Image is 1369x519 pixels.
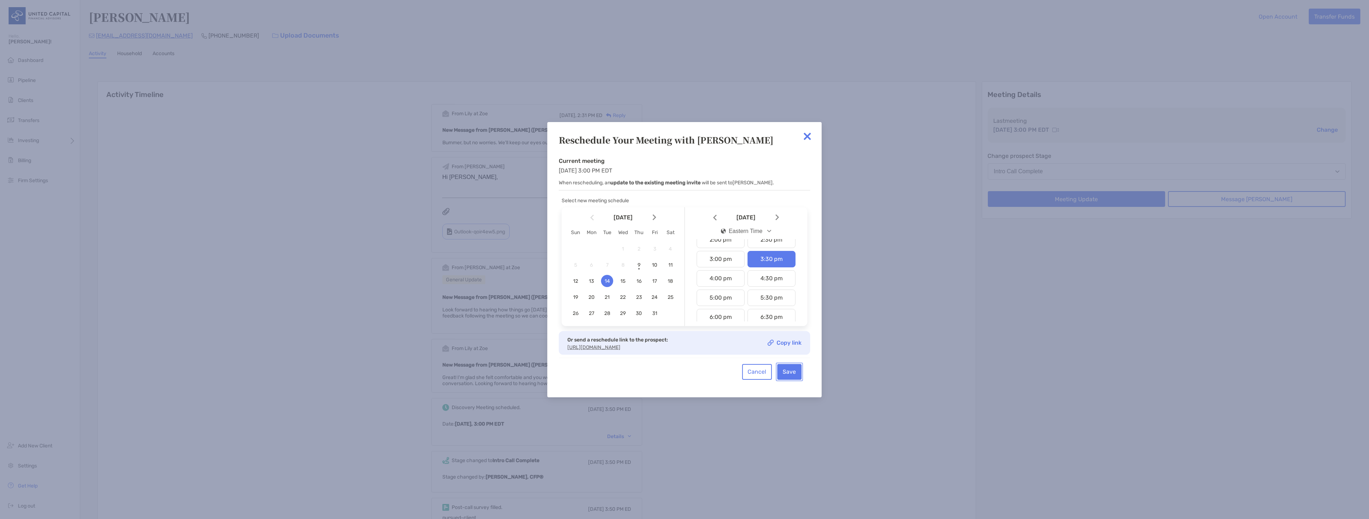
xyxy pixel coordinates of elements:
span: 23 [633,294,645,300]
span: 15 [617,278,629,284]
span: 11 [664,262,677,268]
span: 30 [633,310,645,316]
span: 22 [617,294,629,300]
div: Sun [568,229,583,236]
div: Thu [631,229,647,236]
img: icon [721,228,726,234]
img: close modal icon [800,129,815,144]
span: 5 [570,262,582,268]
span: 17 [649,278,661,284]
span: 16 [633,278,645,284]
p: When rescheduling, an will be sent to [PERSON_NAME] . [559,178,810,187]
span: 28 [601,310,613,316]
span: Select new meeting schedule [562,198,629,204]
div: [DATE] 3:00 PM EDT [559,157,810,190]
div: 6:00 pm [697,309,745,325]
span: 10 [649,262,661,268]
a: Copy link [768,340,802,346]
div: Tue [599,229,615,236]
span: 2 [633,246,645,252]
span: [DATE] [718,214,774,220]
h4: Current meeting [559,157,810,164]
div: Wed [615,229,631,236]
span: 7 [601,262,613,268]
span: 31 [649,310,661,316]
span: 9 [633,262,645,268]
div: 5:00 pm [697,290,745,306]
span: 6 [585,262,597,268]
div: Reschedule Your Meeting with [PERSON_NAME] [559,134,810,146]
img: Copy link icon [768,340,774,346]
div: Mon [583,229,599,236]
img: Open dropdown arrow [767,230,772,232]
div: 4:30 pm [748,270,796,287]
span: 18 [664,278,677,284]
div: 3:30 pm [748,251,796,267]
button: Save [777,364,802,380]
div: 5:30 pm [748,290,796,306]
span: 24 [649,294,661,300]
img: Arrow icon [713,214,717,220]
span: 19 [570,294,582,300]
span: 14 [601,278,613,284]
span: 13 [585,278,597,284]
span: [DATE] [595,214,651,220]
span: 8 [617,262,629,268]
span: 12 [570,278,582,284]
span: 21 [601,294,613,300]
span: 29 [617,310,629,316]
span: 25 [664,294,677,300]
div: Fri [647,229,663,236]
div: Sat [663,229,678,236]
span: 20 [585,294,597,300]
button: iconEastern Time [715,223,778,239]
b: update to the existing meeting invite [610,180,701,186]
p: Or send a reschedule link to the prospect: [567,335,668,344]
img: Arrow icon [653,214,656,220]
div: 3:00 pm [697,251,745,267]
div: 2:00 pm [697,232,745,248]
img: Arrow icon [590,214,594,220]
button: Cancel [742,364,772,380]
span: 26 [570,310,582,316]
div: Eastern Time [721,228,763,234]
span: 3 [649,246,661,252]
span: 1 [617,246,629,252]
div: 6:30 pm [748,309,796,325]
span: 4 [664,246,677,252]
div: 4:00 pm [697,270,745,287]
span: 27 [585,310,597,316]
img: Arrow icon [775,214,779,220]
